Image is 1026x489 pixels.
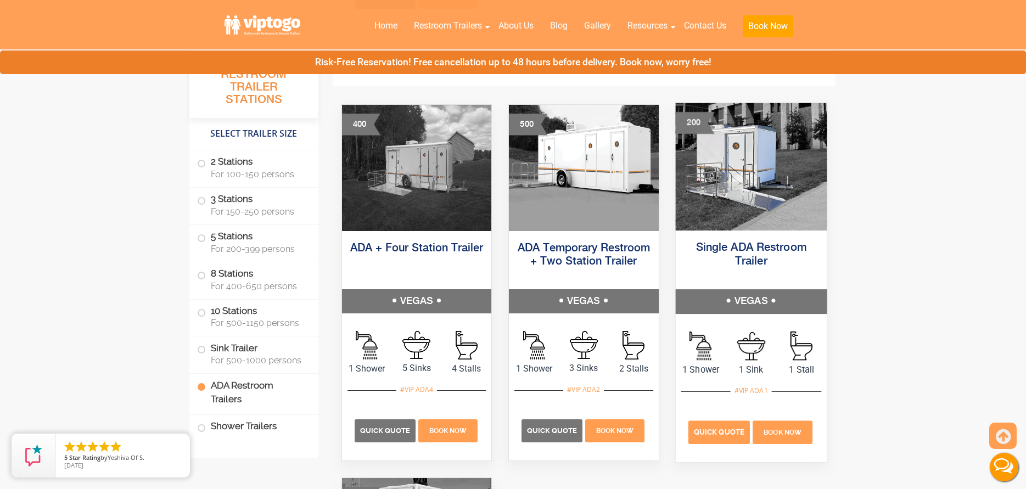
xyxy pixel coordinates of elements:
span: 5 [64,453,68,462]
a: Book Now [417,425,479,435]
img: an icon of sink [570,331,598,359]
label: 5 Stations [197,225,311,259]
a: Restroom Trailers [406,14,490,38]
img: Single ADA [675,103,826,230]
span: by [64,454,181,462]
span: 5 Sinks [391,362,441,375]
label: 10 Stations [197,300,311,334]
div: 500 [509,114,547,136]
li:  [86,440,99,453]
span: For 400-650 persons [211,281,305,291]
li:  [75,440,88,453]
button: Book Now [743,15,793,37]
span: 1 Shower [342,362,392,375]
span: 1 Shower [509,362,559,375]
span: For 200-399 persons [211,244,305,254]
h3: All Portable Restroom Trailer Stations [189,52,318,118]
span: 4 Stalls [441,362,491,375]
label: 8 Stations [197,262,311,296]
span: Quick Quote [360,426,410,435]
img: an icon of stall [456,331,478,359]
a: Gallery [576,14,619,38]
h5: VEGAS [675,289,826,313]
img: Review Rating [23,445,44,466]
div: #VIP ADA2 [563,383,604,397]
img: An outside photo of ADA + 4 Station Trailer [342,105,492,231]
img: an icon of sink [737,331,765,360]
div: #VIP ADA1 [731,383,772,397]
span: Quick Quote [527,426,577,435]
span: Yeshiva Of S. [108,453,144,462]
label: 2 Stations [197,150,311,184]
h3: ADA Trailers [463,55,704,77]
img: an icon of Shower [523,331,545,359]
span: For 500-1000 persons [211,355,305,366]
img: an icon of stall [790,331,812,360]
span: Star Rating [69,453,100,462]
img: an icon of stall [623,331,644,359]
a: Quick Quote [355,425,417,435]
a: Quick Quote [522,425,584,435]
a: Single ADA Restroom Trailer [696,242,806,267]
a: Resources [619,14,676,38]
img: an icon of Shower [689,331,711,360]
h5: VEGAS [342,289,492,313]
a: ADA + Four Station Trailer [350,243,483,254]
li:  [63,440,76,453]
a: Book Now [735,14,801,44]
span: 1 Sink [726,363,776,376]
label: Sink Trailer [197,336,311,370]
span: 2 Stalls [609,362,659,375]
span: [DATE] [64,461,83,469]
a: Blog [542,14,576,38]
span: For 500-1150 persons [211,318,305,328]
a: Book Now [751,426,814,436]
h4: Select Trailer Size [189,123,318,144]
a: About Us [490,14,542,38]
label: ADA Restroom Trailers [197,374,311,411]
span: Book Now [429,427,467,435]
a: ADA Temporary Restroom + Two Station Trailer [518,243,650,267]
a: Contact Us [676,14,735,38]
div: #VIP ADA4 [396,383,437,397]
li:  [98,440,111,453]
span: Book Now [764,428,801,436]
li:  [109,440,122,453]
button: Live Chat [982,445,1026,489]
div: 200 [675,112,714,134]
a: Quick Quote [688,426,752,436]
span: For 100-150 persons [211,169,305,179]
span: 1 Stall [776,363,827,376]
img: an icon of Shower [356,331,378,359]
label: 3 Stations [197,188,311,222]
label: Shower Trailers [197,415,311,439]
span: Book Now [596,427,633,435]
img: Three restrooms out of which one ADA, one female and one male [509,105,659,231]
a: Home [366,14,406,38]
span: 1 Shower [675,363,726,376]
span: Quick Quote [694,428,744,436]
img: an icon of sink [402,331,430,359]
span: 3 Sinks [559,362,609,375]
div: 400 [342,114,380,136]
h5: VEGAS [509,289,659,313]
span: For 150-250 persons [211,206,305,217]
a: Book Now [584,425,646,435]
